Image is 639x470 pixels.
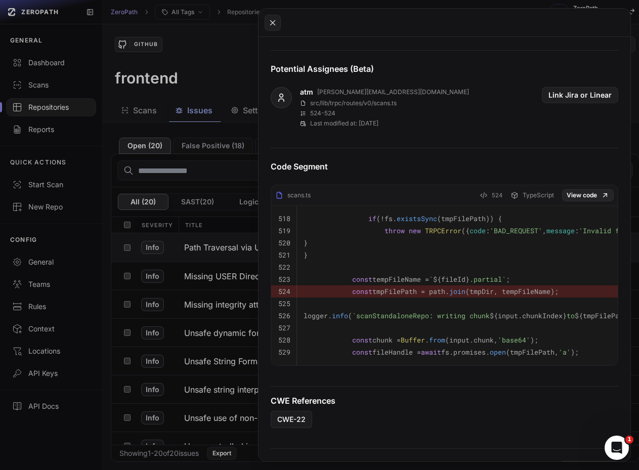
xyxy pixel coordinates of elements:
[352,287,372,296] span: const
[278,335,290,345] code: 528
[332,311,348,320] span: info
[310,119,378,127] p: Last modified at: [DATE]
[559,348,571,357] span: 'a'
[352,275,372,284] span: const
[352,348,372,357] span: const
[470,226,486,235] span: code
[562,189,614,201] a: View code
[304,287,559,296] code: tmpFilePath = path. (tmpDir, tempFileName);
[625,436,633,444] span: 1
[304,275,510,284] code: tempFileName = ;
[425,226,461,235] span: TRPCError
[278,226,290,235] code: 519
[409,226,421,235] span: new
[278,287,290,296] code: 524
[453,348,486,357] span: promises
[385,226,405,235] span: throw
[278,323,290,332] code: 527
[352,311,635,320] span: `scanStandaloneRepo: writing chunk to `
[278,238,290,247] code: 520
[304,348,579,357] code: fileHandle = fs. . (tmpFilePath, );
[278,311,290,320] code: 526
[523,191,554,199] span: TypeScript
[304,335,538,345] code: chunk = . (input. , );
[401,335,425,345] span: Buffer
[429,275,506,284] span: ` .partial`
[575,311,631,320] span: ${tmpFilePath}
[397,214,437,223] span: existsSync
[277,414,306,424] span: CWE-22
[421,348,441,357] span: await
[492,189,502,201] span: 524
[278,214,290,223] code: 518
[271,395,618,407] h4: CWE References
[474,335,494,345] span: chunk
[278,348,290,357] code: 529
[429,335,445,345] span: from
[433,275,470,284] span: ${fileId}
[278,275,290,284] code: 523
[498,335,530,345] span: 'base64'
[271,160,618,173] h4: Code Segment
[275,191,311,199] div: scans.ts
[490,226,542,235] span: 'BAD_REQUEST'
[304,214,502,223] code: (!fs. (tmpFilePath)) {
[490,311,567,320] span: ${input.chunkIndex}
[304,250,308,260] code: }
[271,411,312,428] a: CWE-22
[352,335,372,345] span: const
[278,299,290,308] code: 525
[546,226,575,235] span: message
[304,238,308,247] code: }
[368,214,376,223] span: if
[278,250,290,260] code: 521
[490,348,506,357] span: open
[449,287,465,296] span: join
[605,436,629,460] iframe: Intercom live chat
[278,263,290,272] code: 522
